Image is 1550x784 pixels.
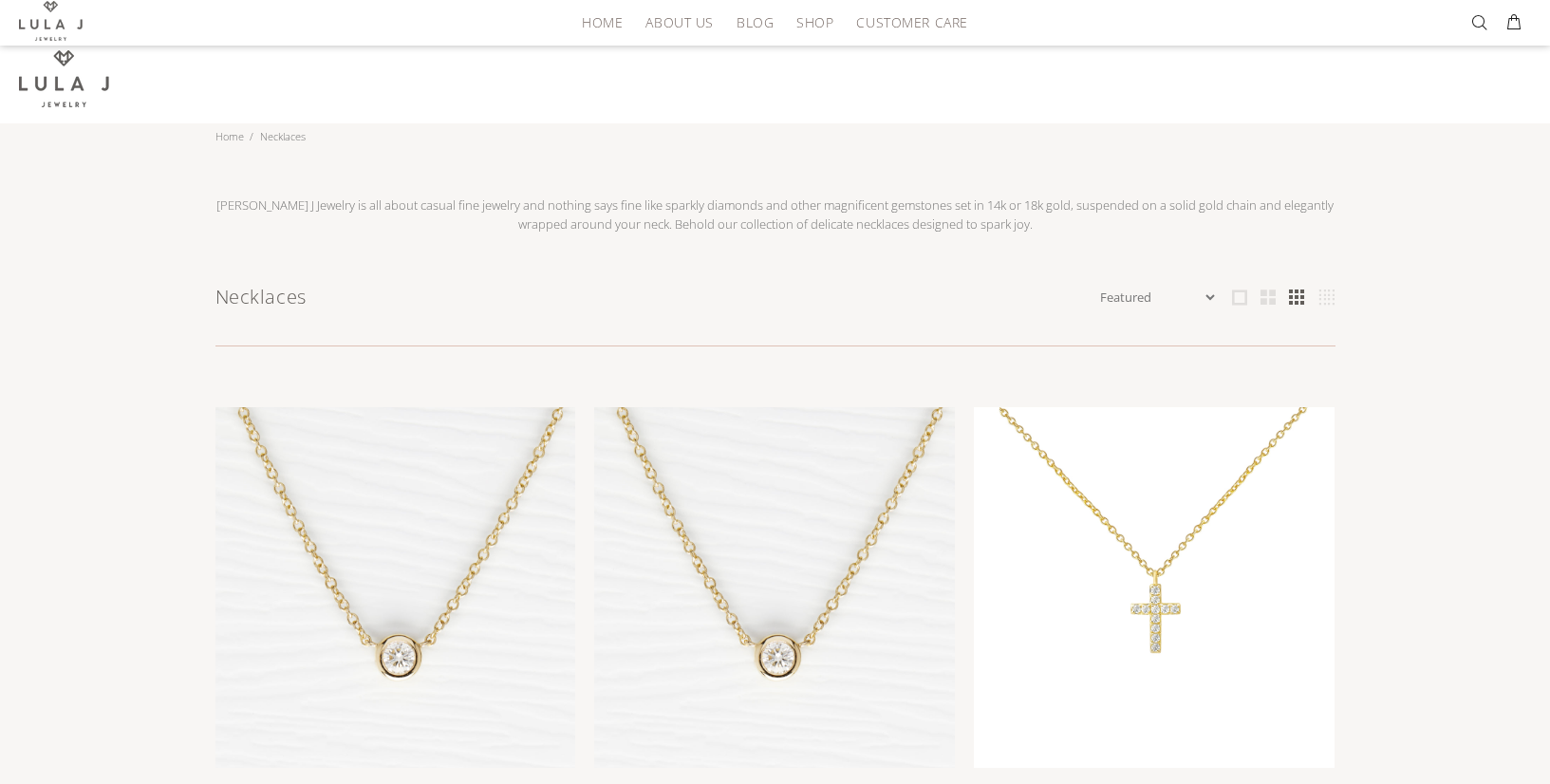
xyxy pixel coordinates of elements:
span: CUSTOMER CARE [856,15,967,29]
span: SHOP [796,15,833,29]
span: BLOG [737,15,774,29]
h1: Necklaces [215,283,1096,311]
a: HOME [570,8,634,37]
a: linear-gradient(135deg,rgba(255, 238, 179, 1) 0%, rgba(212, 175, 55, 1) 100%) [974,577,1335,594]
a: Tiff Diamond necklace [215,577,576,594]
a: Home [215,129,244,143]
a: CUSTOMER CARE [845,8,967,37]
span: HOME [582,15,623,29]
span: ABOUT US [645,15,713,29]
a: SHOP [785,8,845,37]
li: Necklaces [250,123,311,150]
a: Tiff Diamond necklace (18K Solid Gold) [594,577,955,594]
a: ABOUT US [634,8,724,37]
p: [PERSON_NAME] J Jewelry is all about casual fine jewelry and nothing says fine like sparkly diamo... [206,196,1345,233]
a: BLOG [725,8,785,37]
